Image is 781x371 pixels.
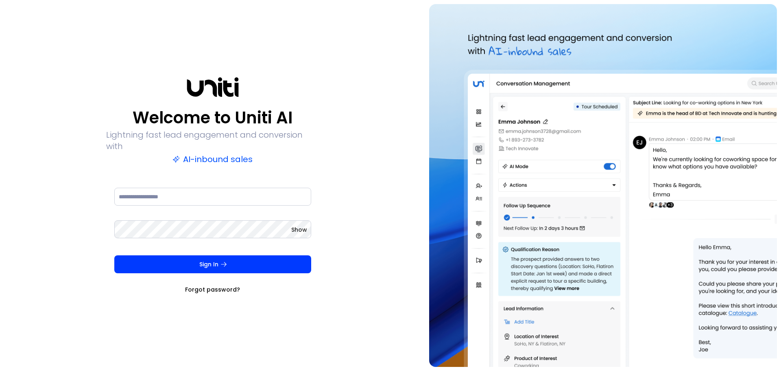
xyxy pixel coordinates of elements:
[291,226,307,234] button: Show
[114,255,311,273] button: Sign In
[106,129,319,152] p: Lightning fast lead engagement and conversion with
[429,4,777,367] img: auth-hero.png
[185,285,240,294] a: Forgot password?
[133,108,292,127] p: Welcome to Uniti AI
[172,154,253,165] p: AI-inbound sales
